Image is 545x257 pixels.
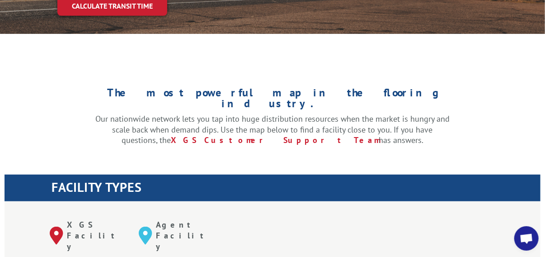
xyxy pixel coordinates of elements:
[95,87,450,114] h1: The most powerful map in the flooring industry.
[52,181,540,198] h1: FACILITY TYPES
[156,219,214,252] p: Agent Facility
[514,226,539,251] a: Open chat
[67,219,125,252] p: XGS Facility
[171,135,379,145] a: XGS Customer Support Team
[95,114,450,146] p: Our nationwide network lets you tap into huge distribution resources when the market is hungry an...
